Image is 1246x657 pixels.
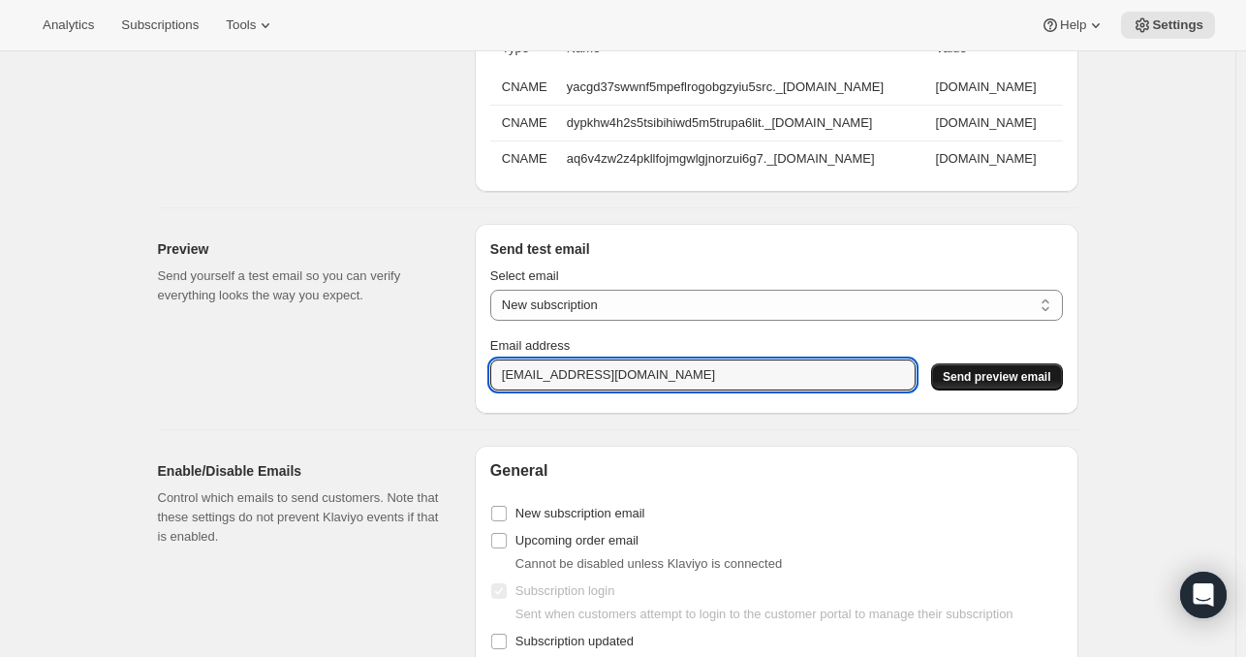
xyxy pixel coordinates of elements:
p: Control which emails to send customers. Note that these settings do not prevent Klaviyo events if... [158,488,444,547]
span: Email address [490,338,570,353]
div: Open Intercom Messenger [1180,572,1227,618]
h2: General [490,461,1063,481]
td: [DOMAIN_NAME] [930,70,1063,105]
button: Send preview email [931,363,1062,391]
span: Select email [490,268,559,283]
span: Sent when customers attempt to login to the customer portal to manage their subscription [515,607,1013,621]
span: Send preview email [943,369,1050,385]
span: Help [1060,17,1086,33]
span: Settings [1152,17,1203,33]
button: Tools [214,12,287,39]
th: CNAME [490,105,561,141]
td: [DOMAIN_NAME] [930,105,1063,141]
td: yacgd37swwnf5mpeflrogobgzyiu5src._[DOMAIN_NAME] [561,70,930,105]
span: Analytics [43,17,94,33]
td: [DOMAIN_NAME] [930,141,1063,176]
td: dypkhw4h2s5tsibihiwd5m5trupa6lit._[DOMAIN_NAME] [561,105,930,141]
button: Help [1029,12,1117,39]
input: Enter email address to receive preview [490,360,916,391]
span: Cannot be disabled unless Klaviyo is connected [515,556,782,571]
h2: Enable/Disable Emails [158,461,444,481]
span: Upcoming order email [515,533,639,547]
span: Tools [226,17,256,33]
h3: Send test email [490,239,1063,259]
p: Send yourself a test email so you can verify everything looks the way you expect. [158,266,444,305]
button: Subscriptions [109,12,210,39]
span: Subscription updated [515,634,634,648]
span: Subscription login [515,583,615,598]
td: aq6v4zw2z4pkllfojmgwlgjnorzui6g7._[DOMAIN_NAME] [561,141,930,176]
h2: Preview [158,239,444,259]
th: CNAME [490,141,561,176]
button: Settings [1121,12,1215,39]
span: Subscriptions [121,17,199,33]
span: New subscription email [515,506,645,520]
th: CNAME [490,70,561,105]
button: Analytics [31,12,106,39]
